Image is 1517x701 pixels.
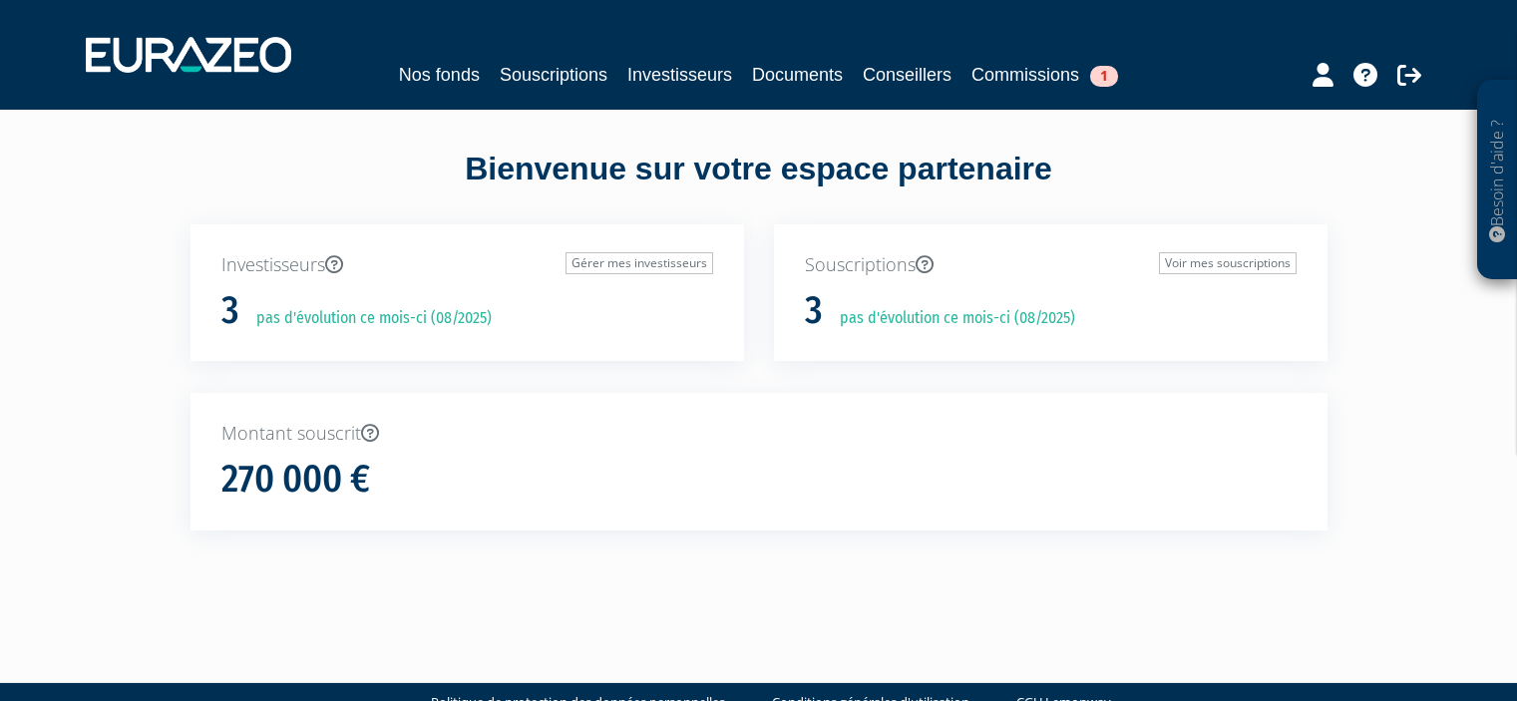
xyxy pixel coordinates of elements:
[221,459,370,501] h1: 270 000 €
[627,61,732,89] a: Investisseurs
[566,252,713,274] a: Gérer mes investisseurs
[176,147,1342,224] div: Bienvenue sur votre espace partenaire
[1159,252,1297,274] a: Voir mes souscriptions
[221,290,239,332] h1: 3
[805,290,823,332] h1: 3
[500,61,607,89] a: Souscriptions
[752,61,843,89] a: Documents
[242,307,492,330] p: pas d'évolution ce mois-ci (08/2025)
[826,307,1075,330] p: pas d'évolution ce mois-ci (08/2025)
[863,61,951,89] a: Conseillers
[1486,91,1509,270] p: Besoin d'aide ?
[221,421,1297,447] p: Montant souscrit
[1090,66,1118,87] span: 1
[971,61,1118,89] a: Commissions1
[86,37,291,73] img: 1732889491-logotype_eurazeo_blanc_rvb.png
[221,252,713,278] p: Investisseurs
[399,61,480,89] a: Nos fonds
[805,252,1297,278] p: Souscriptions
